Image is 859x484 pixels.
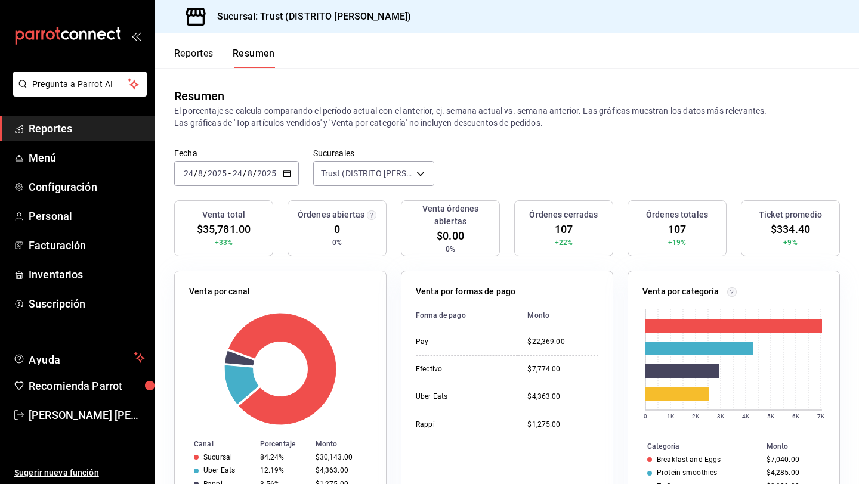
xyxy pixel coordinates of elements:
[416,392,508,402] div: Uber Eats
[642,286,719,298] p: Venta por categoría
[8,86,147,99] a: Pregunta a Parrot AI
[668,237,687,248] span: +19%
[207,169,227,178] input: ----
[527,392,598,402] div: $4,363.00
[644,413,647,420] text: 0
[298,209,364,221] h3: Órdenes abiertas
[131,31,141,41] button: open_drawer_menu
[197,169,203,178] input: --
[260,466,306,474] div: 12.19%
[29,266,145,283] span: Inventarios
[767,413,775,420] text: 5K
[32,78,128,91] span: Pregunta a Parrot AI
[215,237,233,248] span: +33%
[174,87,224,105] div: Resumen
[628,440,762,453] th: Categoría
[233,48,275,68] button: Resumen
[668,221,686,237] span: 107
[527,337,598,347] div: $22,369.00
[717,413,725,420] text: 3K
[657,455,721,464] div: Breakfast and Eggs
[29,378,145,394] span: Recomienda Parrot
[313,149,434,157] label: Sucursales
[406,203,495,228] h3: Venta órdenes abiertas
[243,169,246,178] span: /
[13,72,147,97] button: Pregunta a Parrot AI
[260,453,306,461] div: 84.24%
[416,286,515,298] p: Venta por formas de pago
[817,413,825,420] text: 7K
[416,337,508,347] div: Pay
[762,440,839,453] th: Monto
[416,420,508,430] div: Rappi
[194,169,197,178] span: /
[257,169,277,178] input: ----
[189,286,250,298] p: Venta por canal
[175,438,255,451] th: Canal
[228,169,231,178] span: -
[29,120,145,136] span: Reportes
[742,413,750,420] text: 4K
[416,364,508,374] div: Efectivo
[437,228,464,244] span: $0.00
[529,209,598,221] h3: Órdenes cerradas
[203,169,207,178] span: /
[174,48,275,68] div: navigation tabs
[197,221,251,237] span: $35,781.00
[783,237,797,248] span: +9%
[203,466,235,474] div: Uber Eats
[203,453,232,461] div: Sucursal
[518,303,598,328] th: Monto
[29,179,145,195] span: Configuración
[771,221,810,237] span: $334.40
[767,455,820,464] div: $7,040.00
[202,209,245,221] h3: Venta total
[646,209,708,221] h3: Órdenes totales
[208,10,411,24] h3: Sucursal: Trust (DISTRITO [PERSON_NAME])
[792,413,800,420] text: 6K
[29,237,145,253] span: Facturación
[692,413,700,420] text: 2K
[174,149,299,157] label: Fecha
[332,237,342,248] span: 0%
[247,169,253,178] input: --
[29,296,145,312] span: Suscripción
[316,466,367,474] div: $4,363.00
[183,169,194,178] input: --
[311,438,386,451] th: Monto
[667,413,675,420] text: 1K
[29,407,145,423] span: [PERSON_NAME] [PERSON_NAME]
[527,364,598,374] div: $7,774.00
[29,350,129,365] span: Ayuda
[174,48,214,68] button: Reportes
[657,469,717,477] div: Protein smoothies
[316,453,367,461] div: $30,143.00
[29,150,145,166] span: Menú
[767,469,820,477] div: $4,285.00
[174,105,840,129] p: El porcentaje se calcula comparando el período actual con el anterior, ej. semana actual vs. sema...
[255,438,311,451] th: Porcentaje
[14,467,145,479] span: Sugerir nueva función
[253,169,257,178] span: /
[321,167,412,179] span: Trust (DISTRITO [PERSON_NAME])
[334,221,340,237] span: 0
[446,244,455,255] span: 0%
[232,169,243,178] input: --
[555,237,573,248] span: +22%
[29,208,145,224] span: Personal
[416,303,518,328] th: Forma de pago
[555,221,573,237] span: 107
[527,420,598,430] div: $1,275.00
[759,209,822,221] h3: Ticket promedio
